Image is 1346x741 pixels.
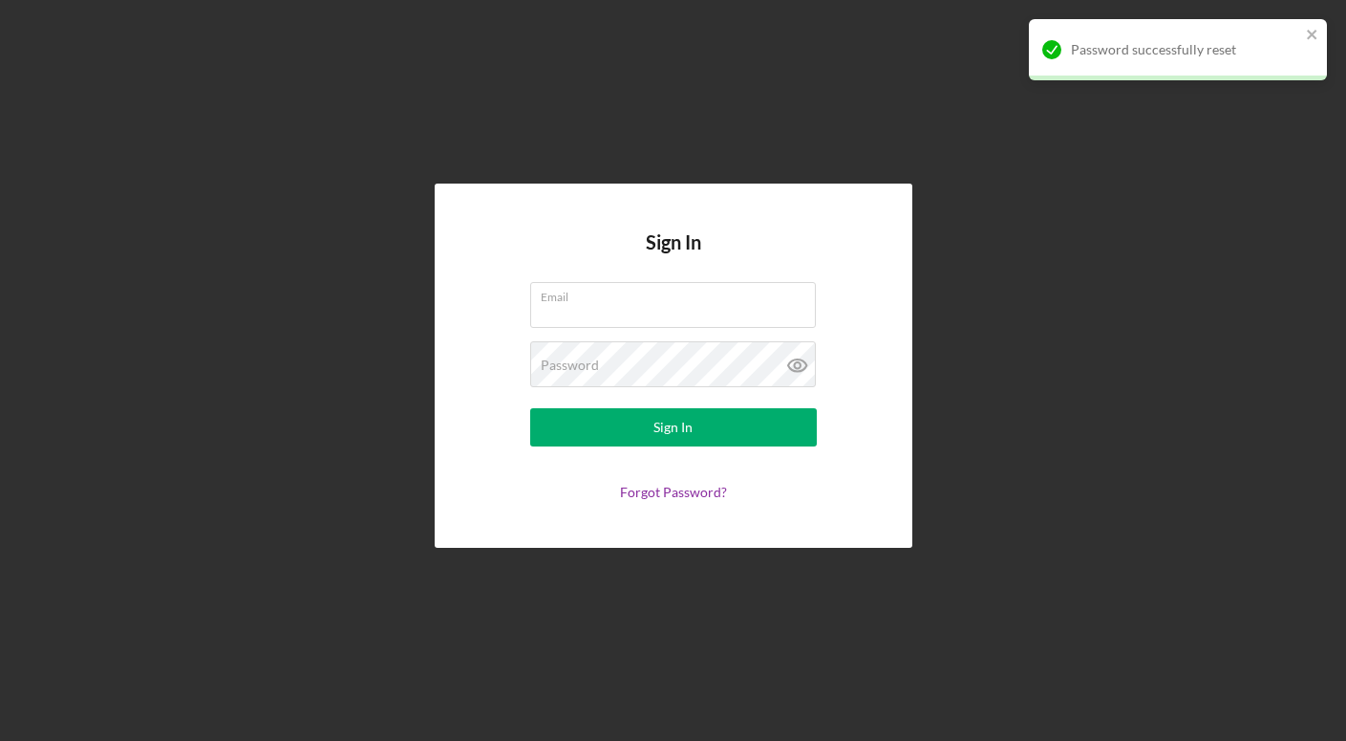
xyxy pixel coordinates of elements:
h4: Sign In [646,231,701,282]
div: Password successfully reset [1071,42,1300,57]
button: close [1306,27,1319,45]
a: Forgot Password? [620,484,727,500]
label: Password [541,358,599,373]
div: Sign In [653,408,693,447]
label: Email [541,283,816,304]
button: Sign In [530,408,817,447]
